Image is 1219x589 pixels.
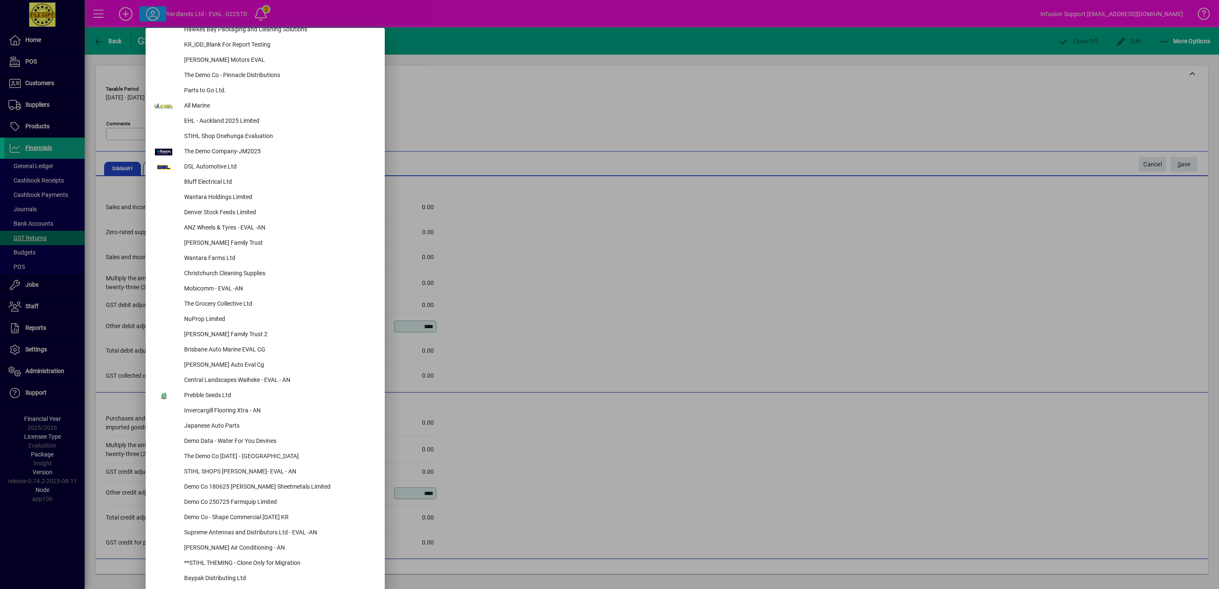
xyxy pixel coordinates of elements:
[150,327,381,343] button: [PERSON_NAME] Family Trust 2
[150,297,381,312] button: The Grocery Collective Ltd
[177,236,381,251] div: [PERSON_NAME] Family Trust
[150,312,381,327] button: NuProp Limited
[150,358,381,373] button: [PERSON_NAME] Auto Eval Cg
[177,129,381,144] div: STIHL Shop Onehunga Evaluation
[177,53,381,68] div: [PERSON_NAME] Motors EVAL
[177,282,381,297] div: Mobicomm - EVAL -AN
[150,144,381,160] button: The Demo Company-JM2025
[150,68,381,83] button: The Demo Co - Pinnacle Distributions
[150,449,381,465] button: The Demo Co [DATE] - [GEOGRAPHIC_DATA]
[177,99,381,114] div: All Marine
[177,495,381,510] div: Demo Co 250725 Farmquip Limited
[150,221,381,236] button: ANZ Wheels & Tyres - EVAL -AN
[150,404,381,419] button: Invercargill Flooring Xtra - AN
[150,53,381,68] button: [PERSON_NAME] Motors EVAL
[177,358,381,373] div: [PERSON_NAME] Auto Eval Cg
[150,22,381,38] button: Hawkes Bay Packaging and Cleaning Solutions
[150,480,381,495] button: Demo Co 180625 [PERSON_NAME] Sheetmetals Limited
[150,388,381,404] button: Prebble Seeds Ltd
[150,205,381,221] button: Denver Stock Feeds Limited
[177,68,381,83] div: The Demo Co - Pinnacle Distributions
[177,266,381,282] div: Christchurch Cleaning Supplies
[177,160,381,175] div: DSL Automotive Ltd
[150,419,381,434] button: Japanese Auto Parts
[150,38,381,53] button: KR_IDD_Blank For Report Testing
[150,99,381,114] button: All Marine
[177,404,381,419] div: Invercargill Flooring Xtra - AN
[150,175,381,190] button: Bluff Electrical Ltd
[177,480,381,495] div: Demo Co 180625 [PERSON_NAME] Sheetmetals Limited
[177,571,381,586] div: Baypak Distributing Ltd
[177,221,381,236] div: ANZ Wheels & Tyres - EVAL -AN
[177,388,381,404] div: Prebble Seeds Ltd
[177,449,381,465] div: The Demo Co [DATE] - [GEOGRAPHIC_DATA]
[177,22,381,38] div: Hawkes Bay Packaging and Cleaning Solutions
[150,343,381,358] button: Brisbane Auto Marine EVAL CG
[177,297,381,312] div: The Grocery Collective Ltd
[150,236,381,251] button: [PERSON_NAME] Family Trust
[177,343,381,358] div: Brisbane Auto Marine EVAL CG
[177,434,381,449] div: Demo Data - Water For You Devines
[177,419,381,434] div: Japanese Auto Parts
[177,190,381,205] div: Wantara Holdings Limited
[177,83,381,99] div: Parts to Go Ltd.
[150,266,381,282] button: Christchurch Cleaning Supplies
[177,541,381,556] div: [PERSON_NAME] Air Conditioning - AN
[150,556,381,571] button: **STIHL THEMING - Clone Only for Migration
[150,541,381,556] button: [PERSON_NAME] Air Conditioning - AN
[150,251,381,266] button: Wantara Farms Ltd
[150,571,381,586] button: Baypak Distributing Ltd
[150,495,381,510] button: Demo Co 250725 Farmquip Limited
[177,510,381,525] div: Demo Co - Shape Commercial [DATE] KR
[177,465,381,480] div: STIHL SHOPS [PERSON_NAME]- EVAL - AN
[150,510,381,525] button: Demo Co - Shape Commercial [DATE] KR
[150,525,381,541] button: Supreme Antennas and Distributors Ltd - EVAL -AN
[150,160,381,175] button: DSL Automotive Ltd
[177,38,381,53] div: KR_IDD_Blank For Report Testing
[150,190,381,205] button: Wantara Holdings Limited
[150,129,381,144] button: STIHL Shop Onehunga Evaluation
[150,282,381,297] button: Mobicomm - EVAL -AN
[177,312,381,327] div: NuProp Limited
[177,373,381,388] div: Central Landscapes Waiheke - EVAL - AN
[177,525,381,541] div: Supreme Antennas and Distributors Ltd - EVAL -AN
[177,144,381,160] div: The Demo Company-JM2025
[150,373,381,388] button: Central Landscapes Waiheke - EVAL - AN
[150,434,381,449] button: Demo Data - Water For You Devines
[177,205,381,221] div: Denver Stock Feeds Limited
[150,83,381,99] button: Parts to Go Ltd.
[150,465,381,480] button: STIHL SHOPS [PERSON_NAME]- EVAL - AN
[177,556,381,571] div: **STIHL THEMING - Clone Only for Migration
[177,327,381,343] div: [PERSON_NAME] Family Trust 2
[150,114,381,129] button: EHL - Auckland 2025 Limited
[177,175,381,190] div: Bluff Electrical Ltd
[177,114,381,129] div: EHL - Auckland 2025 Limited
[177,251,381,266] div: Wantara Farms Ltd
